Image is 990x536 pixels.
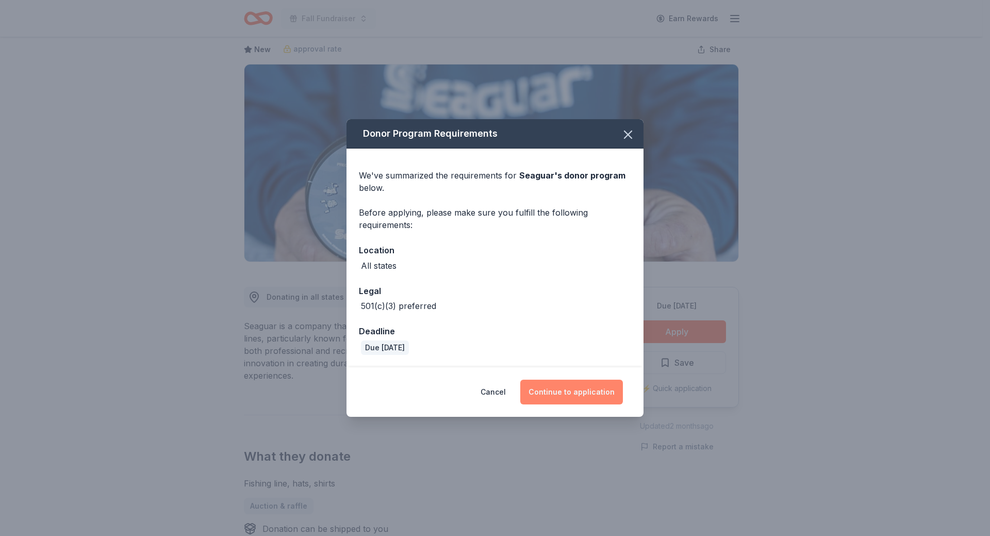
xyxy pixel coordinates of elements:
div: Due [DATE] [361,340,409,355]
button: Cancel [481,380,506,404]
div: Before applying, please make sure you fulfill the following requirements: [359,206,631,231]
div: Deadline [359,324,631,338]
div: We've summarized the requirements for below. [359,169,631,194]
div: Legal [359,284,631,298]
div: 501(c)(3) preferred [361,300,436,312]
span: Seaguar 's donor program [519,170,625,181]
div: Donor Program Requirements [346,119,643,149]
div: All states [361,259,397,272]
button: Continue to application [520,380,623,404]
div: Location [359,243,631,257]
